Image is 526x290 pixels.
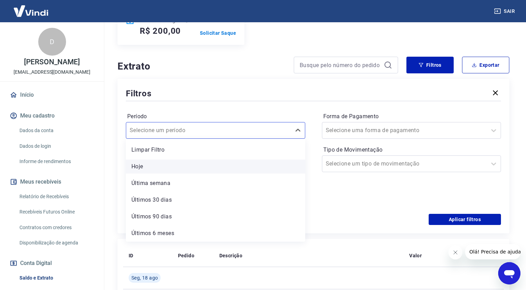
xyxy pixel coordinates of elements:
[17,220,96,235] a: Contratos com credores
[462,57,509,73] button: Exportar
[126,160,305,174] div: Hoje
[140,25,181,37] h5: R$ 200,00
[8,87,96,103] a: Início
[323,112,500,121] label: Forma de Pagamento
[200,30,236,37] a: Solicitar Saque
[126,193,305,207] div: Últimos 30 dias
[126,176,305,190] div: Última semana
[323,146,500,154] label: Tipo de Movimentação
[406,57,454,73] button: Filtros
[129,252,133,259] p: ID
[409,252,422,259] p: Valor
[14,69,90,76] p: [EMAIL_ADDRESS][DOMAIN_NAME]
[17,236,96,250] a: Disponibilização de agenda
[38,28,66,56] div: D
[448,245,462,259] iframe: Fechar mensagem
[17,139,96,153] a: Dados de login
[17,271,96,285] a: Saldo e Extrato
[178,252,194,259] p: Pedido
[493,5,518,18] button: Sair
[126,143,305,157] div: Limpar Filtro
[8,108,96,123] button: Meu cadastro
[300,60,381,70] input: Busque pelo número do pedido
[8,256,96,271] button: Conta Digital
[118,59,285,73] h4: Extrato
[126,210,305,224] div: Últimos 90 dias
[17,205,96,219] a: Recebíveis Futuros Online
[126,226,305,240] div: Últimos 6 meses
[126,88,152,99] h5: Filtros
[219,252,243,259] p: Descrição
[8,174,96,190] button: Meus recebíveis
[17,123,96,138] a: Dados da conta
[131,274,158,281] span: Seg, 18 ago
[17,190,96,204] a: Relatório de Recebíveis
[8,0,54,22] img: Vindi
[127,112,304,121] label: Período
[4,5,58,10] span: Olá! Precisa de ajuda?
[429,214,501,225] button: Aplicar filtros
[465,244,520,259] iframe: Mensagem da empresa
[498,262,520,284] iframe: Botão para abrir a janela de mensagens
[17,154,96,169] a: Informe de rendimentos
[24,58,80,66] p: [PERSON_NAME]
